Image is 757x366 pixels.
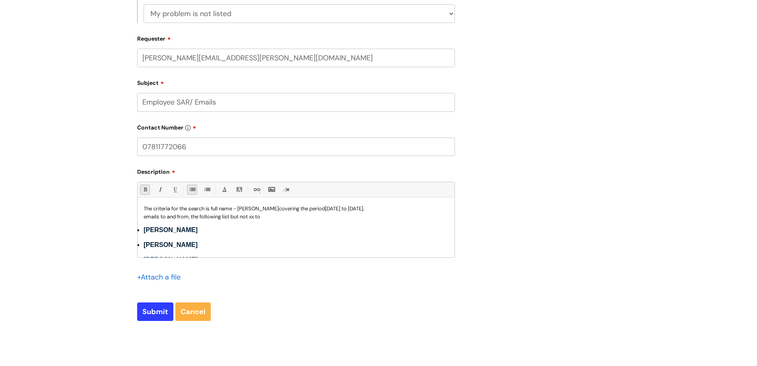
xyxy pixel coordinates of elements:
[266,185,276,195] a: Insert Image...
[281,185,291,195] a: Remove formatting (Ctrl-\)
[137,272,141,282] span: +
[251,185,261,195] a: Link
[137,271,185,284] div: Attach a file
[155,185,165,195] a: Italic (Ctrl-I)
[234,185,244,195] a: Back Color
[137,49,455,67] input: Email
[144,204,448,213] p: The criteria for the search is full name - [PERSON_NAME] [DATE] to [DATE].
[279,205,325,212] span: covering the period
[140,185,150,195] a: Bold (Ctrl-B)
[144,226,197,233] b: [PERSON_NAME]
[144,241,197,248] b: [PERSON_NAME]
[187,185,197,195] a: • Unordered List (Ctrl-Shift-7)
[185,125,191,131] img: info-icon.svg
[137,33,455,42] label: Requester
[170,185,180,195] a: Underline(Ctrl-U)
[137,302,173,321] input: Submit
[137,121,455,131] label: Contact Number
[219,185,229,195] a: Font Color
[144,213,448,220] p: emails to and from, the following list but not xx to
[202,185,212,195] a: 1. Ordered List (Ctrl-Shift-8)
[144,256,197,263] b: [PERSON_NAME]
[175,302,211,321] a: Cancel
[137,77,455,86] label: Subject
[137,166,455,175] label: Description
